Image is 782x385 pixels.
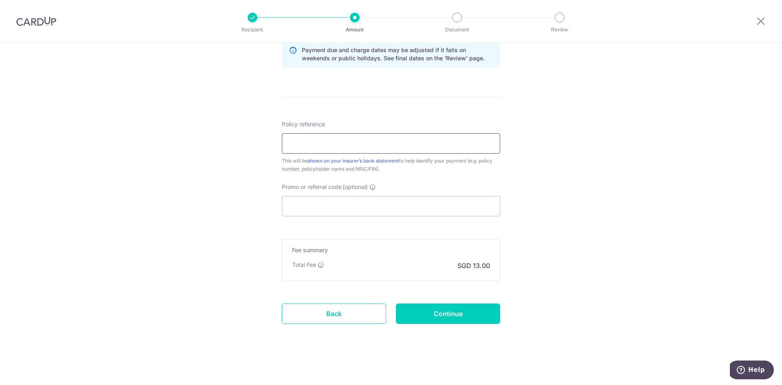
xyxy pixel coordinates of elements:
span: (optional) [343,183,368,191]
span: Promo or referral code [282,183,342,191]
label: Policy reference [282,120,325,128]
img: CardUp [16,16,56,26]
p: Document [427,26,487,34]
p: Total Fee [292,261,316,269]
p: Recipient [222,26,283,34]
p: Review [529,26,590,34]
h5: Fee summary [292,246,490,254]
p: Payment due and charge dates may be adjusted if it falls on weekends or public holidays. See fina... [302,46,493,62]
a: Back [282,304,386,324]
input: Continue [396,304,500,324]
iframe: Opens a widget where you can find more information [730,361,774,381]
div: This will be to help identify your payment (e.g. policy number, policyholder name and NRIC/FIN). [282,157,500,173]
a: shown on your insurer’s bank statement [308,158,399,164]
p: Amount [325,26,385,34]
p: SGD 13.00 [457,261,490,271]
